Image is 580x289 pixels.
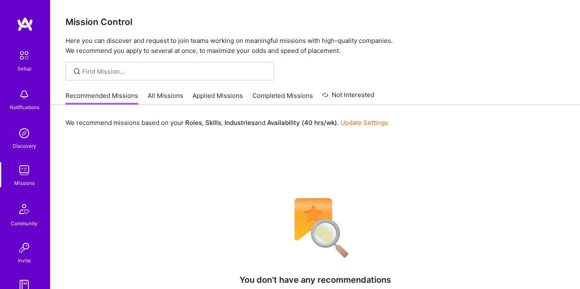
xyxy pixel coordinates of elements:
h3: Mission Control [66,17,565,27]
img: teamwork [16,162,33,179]
img: discovery [16,125,33,142]
div: Invite [18,256,31,265]
a: Not Interested [322,90,374,105]
i: icon SearchGrey [72,67,82,76]
p: We recommend missions based on your , , and . [66,118,388,127]
div: Community [11,219,38,228]
a: All Missions [148,91,183,105]
h4: You don't have any recommendations [240,275,391,285]
b: Availability (40 hrs/wk) [267,119,337,127]
img: Community [14,199,34,219]
a: Completed Missions [252,91,313,105]
img: setup [15,47,33,64]
b: Industries [224,119,255,127]
div: Missions [14,179,35,187]
a: Recommended Missions [66,91,138,105]
p: Here you can discover and request to join teams working on meaningful missions with high-quality ... [66,36,565,56]
a: Applied Missions [192,91,243,105]
a: Update Settings [340,119,388,127]
img: Invite [16,239,33,256]
div: Setup [18,64,31,73]
b: Roles [185,119,202,127]
div: Discovery [13,142,36,150]
b: Skills [205,119,221,127]
img: bell [16,86,33,103]
input: Find Mission... [82,67,268,76]
img: No Results [280,193,351,264]
img: logo [17,17,33,32]
div: Notifications [10,103,39,112]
